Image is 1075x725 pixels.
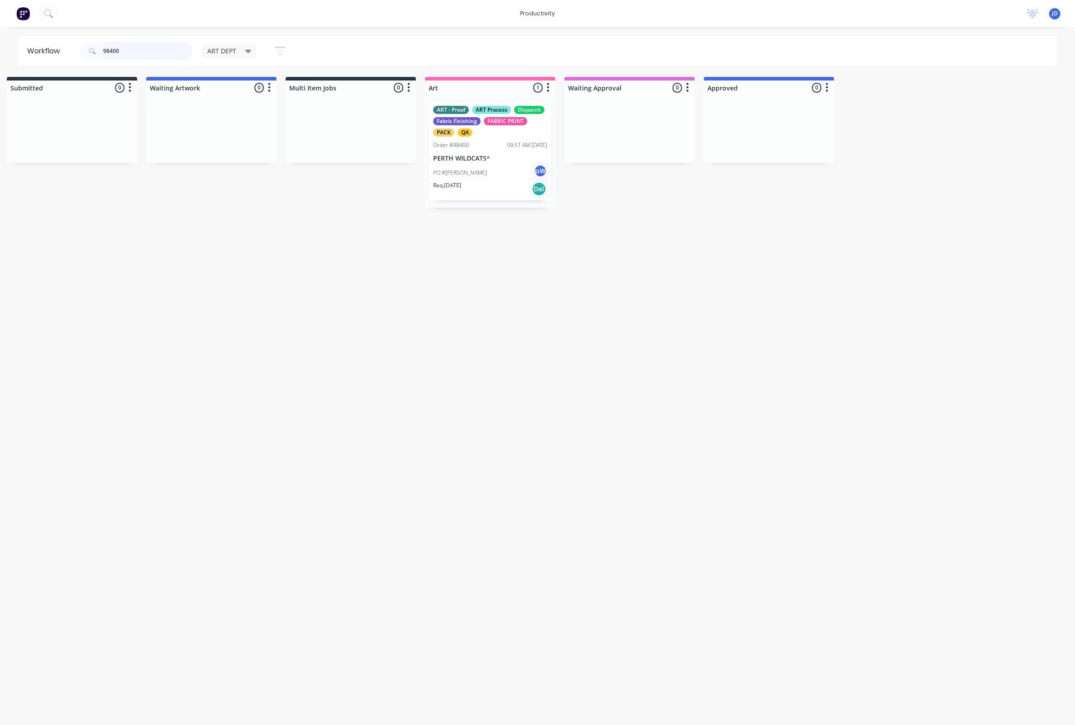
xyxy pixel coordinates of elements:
div: Order #98400 [433,141,469,149]
p: Req. [DATE] [433,181,461,190]
div: pW [534,164,547,178]
div: productivity [516,7,559,20]
p: PERTH WILDCATS^ [433,155,547,162]
div: Del [532,182,546,196]
p: PO #[PERSON_NAME] [433,169,487,177]
img: Factory [16,7,30,20]
span: JD [1052,9,1058,18]
div: 09:51 AM [DATE] [507,141,547,149]
div: Fabric Finishing [433,117,481,125]
div: Workflow [27,46,64,57]
div: FABRIC PRINT [484,117,527,125]
span: ART DEPT [207,46,236,56]
div: ART Process [472,106,511,114]
div: ART - Proof [433,106,469,114]
div: PACK [433,128,454,137]
input: Search for orders... [103,42,193,60]
div: ART - ProofART ProcessDispatchFabric FinishingFABRIC PRINTPACKQAOrder #9840009:51 AM [DATE]PERTH ... [430,102,551,200]
div: Dispatch [514,106,545,114]
div: QA [458,128,473,137]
